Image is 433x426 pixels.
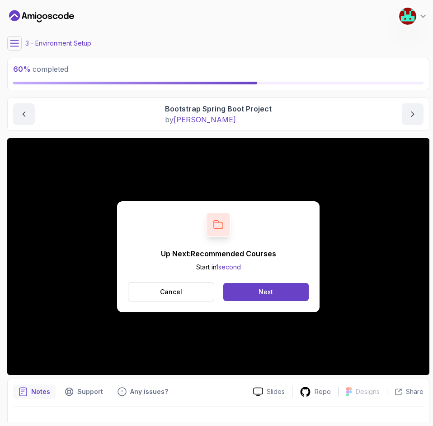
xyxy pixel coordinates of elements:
[399,7,428,25] button: user profile image
[399,8,416,25] img: user profile image
[13,65,31,74] span: 60 %
[165,103,272,114] p: Bootstrap Spring Boot Project
[406,387,424,396] p: Share
[25,39,91,48] p: 3 - Environment Setup
[13,103,35,125] button: previous content
[77,387,103,396] p: Support
[267,387,285,396] p: Slides
[112,384,174,399] button: Feedback button
[387,387,424,396] button: Share
[9,9,74,23] a: Dashboard
[402,103,424,125] button: next content
[223,283,309,301] button: Next
[59,384,108,399] button: Support button
[315,387,331,396] p: Repo
[7,138,429,375] iframe: 2 - Bootstrap Spring Boot Project
[216,263,241,271] span: 1 second
[13,65,68,74] span: completed
[165,114,272,125] p: by
[161,263,276,272] p: Start in
[161,248,276,259] p: Up Next: Recommended Courses
[246,387,292,397] a: Slides
[174,115,236,124] span: [PERSON_NAME]
[130,387,168,396] p: Any issues?
[128,282,214,301] button: Cancel
[292,386,338,398] a: Repo
[31,387,50,396] p: Notes
[356,387,380,396] p: Designs
[259,287,273,296] div: Next
[13,384,56,399] button: notes button
[160,287,182,296] p: Cancel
